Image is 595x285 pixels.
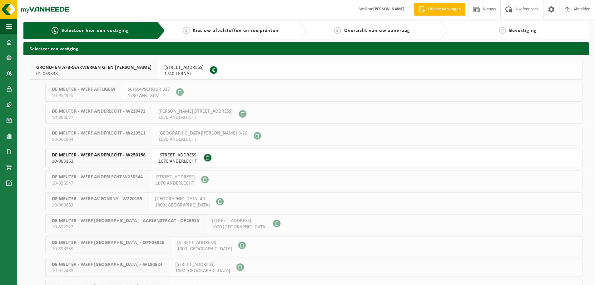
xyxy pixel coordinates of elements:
[45,149,583,167] button: DE MEUTER - WERF ANDERLECHT - W250158 10-983162 [STREET_ADDRESS]1070 ANDERLECHT
[344,28,410,33] span: Overzicht van uw aanvraag
[499,27,506,34] span: 4
[52,136,146,143] span: 10-901804
[52,174,143,180] span: DE MEUTER - WERF ANDERLECHT W230344
[52,268,162,274] span: 10-977483
[212,224,267,230] span: 1000 [GEOGRAPHIC_DATA]
[52,180,143,186] span: 10-926947
[155,202,210,208] span: 1060 [GEOGRAPHIC_DATA]
[414,3,465,16] a: Offerte aanvragen
[52,224,199,230] span: 10-892522
[177,246,232,252] span: 1000 [GEOGRAPHIC_DATA]
[52,240,164,246] span: DE MEUTER - WERF [GEOGRAPHIC_DATA] - OPP26926
[52,86,115,93] span: DE MEUTER - WERF AFFLIGEM
[177,240,232,246] span: [STREET_ADDRESS]
[36,71,151,77] span: 01-069338
[509,28,537,33] span: Bevestiging
[128,86,170,93] span: SCHAAPSCHUUR 327
[212,218,267,224] span: [STREET_ADDRESS]
[158,136,247,143] span: 1070 ANDERLECHT
[158,158,198,165] span: 1070 ANDERLECHT
[52,152,146,158] span: DE MEUTER - WERF ANDERLECHT - W250158
[156,180,195,186] span: 1070 ANDERLECHT
[52,218,199,224] span: DE MEUTER - WERF [GEOGRAPHIC_DATA] - AARLENSTRAAT - OP26915
[52,93,115,99] span: 10-954915
[164,71,204,77] span: 1740 TERNAT
[183,27,190,34] span: 2
[52,158,146,165] span: 10-983162
[158,115,233,121] span: 1070 ANDERLECHT
[52,115,146,121] span: 10-898077
[23,42,589,54] h2: Selecteer een vestiging
[52,202,142,208] span: 10-889833
[128,93,170,99] span: 1790 AFFLIGEM
[156,174,195,180] span: [STREET_ADDRESS]
[52,246,164,252] span: 10-898359
[52,196,142,202] span: DE MEUTER - WERF AV FONSNY - W220159
[158,108,233,115] span: [PERSON_NAME][STREET_ADDRESS]
[334,27,341,34] span: 3
[164,64,204,71] span: [STREET_ADDRESS]
[52,108,146,115] span: DE MEUTER - WERF ANDERLECHT - W220472
[175,262,230,268] span: [STREET_ADDRESS]
[52,262,162,268] span: DE MEUTER - WERF [GEOGRAPHIC_DATA] - W190624
[52,130,146,136] span: DE MEUTER - WERF ANDERLECHT - W220511
[158,152,198,158] span: [STREET_ADDRESS]
[155,196,210,202] span: [GEOGRAPHIC_DATA] 49
[62,28,129,33] span: Selecteer hier een vestiging
[175,268,230,274] span: 1000 [GEOGRAPHIC_DATA]
[30,61,583,80] button: GROND- EN AFBRAAKWERKEN G. EN [PERSON_NAME] 01-069338 [STREET_ADDRESS]1740 TERNAT
[36,64,151,71] span: GROND- EN AFBRAAKWERKEN G. EN [PERSON_NAME]
[427,6,462,13] span: Offerte aanvragen
[193,28,279,33] span: Kies uw afvalstoffen en recipiënten
[52,27,58,34] span: 1
[158,130,247,136] span: [GEOGRAPHIC_DATA][PERSON_NAME] 8-10
[373,7,404,12] strong: [PERSON_NAME]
